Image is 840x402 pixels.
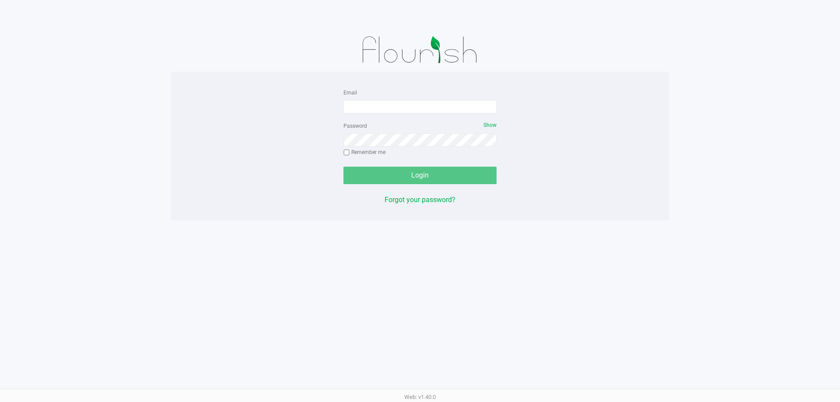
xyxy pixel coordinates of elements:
button: Forgot your password? [385,195,455,205]
span: Web: v1.40.0 [404,394,436,400]
input: Remember me [343,150,350,156]
label: Email [343,89,357,97]
label: Remember me [343,148,385,156]
span: Show [483,122,497,128]
label: Password [343,122,367,130]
